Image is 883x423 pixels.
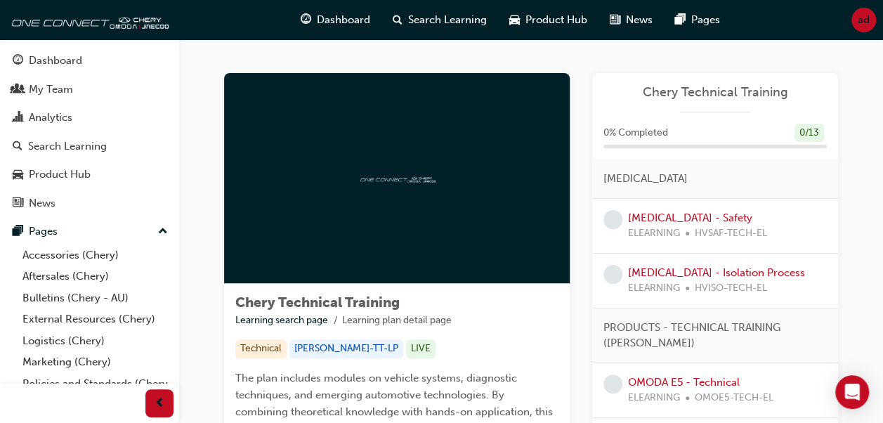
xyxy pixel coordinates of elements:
[6,77,174,103] a: My Team
[235,339,287,358] div: Technical
[7,6,169,34] img: oneconnect
[29,110,72,126] div: Analytics
[603,84,827,100] a: Chery Technical Training
[628,390,680,406] span: ELEARNING
[28,138,107,155] div: Search Learning
[628,266,805,279] a: [MEDICAL_DATA] - Isolation Process
[155,395,165,412] span: prev-icon
[158,223,168,241] span: up-icon
[358,171,436,185] img: oneconnect
[29,223,58,240] div: Pages
[794,124,824,143] div: 0 / 13
[13,84,23,96] span: people-icon
[17,373,174,410] a: Policies and Standards (Chery -AU)
[17,245,174,266] a: Accessories (Chery)
[851,8,876,32] button: ad
[509,11,520,29] span: car-icon
[393,11,403,29] span: search-icon
[29,167,91,183] div: Product Hub
[603,210,622,229] span: learningRecordVerb_NONE-icon
[835,375,869,409] div: Open Intercom Messenger
[13,112,23,124] span: chart-icon
[664,6,731,34] a: pages-iconPages
[626,12,653,28] span: News
[628,280,680,297] span: ELEARNING
[406,339,436,358] div: LIVE
[691,12,720,28] span: Pages
[695,390,773,406] span: OMOE5-TECH-EL
[235,294,400,311] span: Chery Technical Training
[6,219,174,245] button: Pages
[29,53,82,69] div: Dashboard
[599,6,664,34] a: news-iconNews
[13,141,22,153] span: search-icon
[13,197,23,210] span: news-icon
[408,12,487,28] span: Search Learning
[6,45,174,219] button: DashboardMy TeamAnalyticsSearch LearningProduct HubNews
[17,308,174,330] a: External Resources (Chery)
[603,265,622,284] span: learningRecordVerb_NONE-icon
[317,12,370,28] span: Dashboard
[17,266,174,287] a: Aftersales (Chery)
[695,226,767,242] span: HVSAF-TECH-EL
[498,6,599,34] a: car-iconProduct Hub
[610,11,620,29] span: news-icon
[675,11,686,29] span: pages-icon
[6,134,174,160] a: Search Learning
[289,6,381,34] a: guage-iconDashboard
[858,12,870,28] span: ad
[29,195,55,211] div: News
[695,280,767,297] span: HVISO-TECH-EL
[6,162,174,188] a: Product Hub
[13,55,23,67] span: guage-icon
[628,376,740,389] a: OMODA E5 - Technical
[628,226,680,242] span: ELEARNING
[342,313,452,329] li: Learning plan detail page
[381,6,498,34] a: search-iconSearch Learning
[525,12,587,28] span: Product Hub
[628,211,752,224] a: [MEDICAL_DATA] - Safety
[301,11,311,29] span: guage-icon
[235,314,328,326] a: Learning search page
[603,125,668,141] span: 0 % Completed
[603,375,622,393] span: learningRecordVerb_NONE-icon
[603,320,816,351] span: PRODUCTS - TECHNICAL TRAINING ([PERSON_NAME])
[6,190,174,216] a: News
[13,226,23,238] span: pages-icon
[6,105,174,131] a: Analytics
[603,171,688,187] span: [MEDICAL_DATA]
[29,82,73,98] div: My Team
[289,339,403,358] div: [PERSON_NAME]-TT-LP
[17,330,174,352] a: Logistics (Chery)
[17,351,174,373] a: Marketing (Chery)
[17,287,174,309] a: Bulletins (Chery - AU)
[6,48,174,74] a: Dashboard
[13,169,23,181] span: car-icon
